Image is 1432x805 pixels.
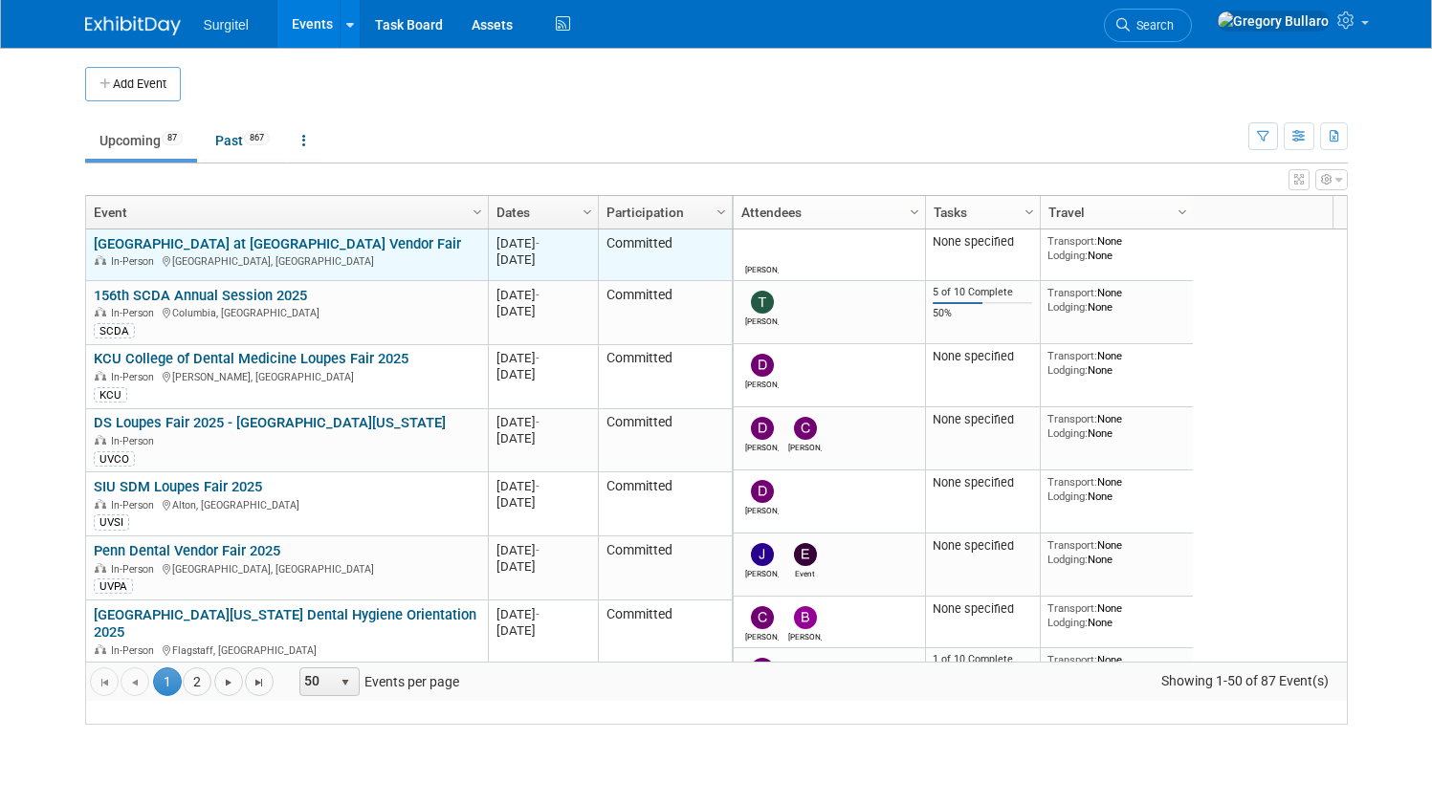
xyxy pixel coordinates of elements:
[94,606,476,642] a: [GEOGRAPHIC_DATA][US_STATE] Dental Hygiene Orientation 2025
[496,196,585,228] a: Dates
[536,288,540,302] span: -
[745,440,779,452] div: Daniel Green
[794,606,817,629] img: Brent Nowacki
[933,349,1032,364] div: None specified
[1047,300,1088,314] span: Lodging:
[1047,249,1088,262] span: Lodging:
[904,196,925,225] a: Column Settings
[496,235,589,251] div: [DATE]
[1047,490,1088,503] span: Lodging:
[536,236,540,250] span: -
[153,667,182,696] span: 1
[1047,653,1185,681] div: None None
[1172,196,1193,225] a: Column Settings
[94,304,479,320] div: Columbia, [GEOGRAPHIC_DATA]
[496,478,589,494] div: [DATE]
[201,122,284,159] a: Past867
[111,435,160,447] span: In-Person
[85,16,181,35] img: ExhibitDay
[111,255,160,268] span: In-Person
[598,345,732,409] td: Committed
[933,286,1032,299] div: 5 of 10 Complete
[1175,205,1190,220] span: Column Settings
[94,350,408,367] a: KCU College of Dental Medicine Loupes Fair 2025
[751,480,774,503] img: Daniel Green
[95,255,106,265] img: In-Person Event
[580,205,595,220] span: Column Settings
[711,196,732,225] a: Column Settings
[1047,412,1185,440] div: None None
[598,409,732,473] td: Committed
[300,668,333,695] span: 50
[204,17,249,33] span: Surgitel
[745,262,779,274] div: Gregory Bullaro
[788,629,822,642] div: Brent Nowacki
[1047,412,1097,425] span: Transport:
[598,472,732,536] td: Committed
[85,122,197,159] a: Upcoming87
[1047,616,1088,629] span: Lodging:
[94,414,446,431] a: DS Loupes Fair 2025 - [GEOGRAPHIC_DATA][US_STATE]
[95,499,106,509] img: In-Person Event
[94,196,475,228] a: Event
[111,563,160,576] span: In-Person
[751,606,774,629] img: Chris Martinez
[745,377,779,389] div: Daniel Green
[1022,205,1037,220] span: Column Settings
[95,435,106,445] img: In-Person Event
[496,303,589,319] div: [DATE]
[94,451,135,467] div: UVCO
[1104,9,1192,42] a: Search
[1047,234,1185,262] div: None None
[907,205,922,220] span: Column Settings
[598,281,732,345] td: Committed
[94,235,461,252] a: [GEOGRAPHIC_DATA] at [GEOGRAPHIC_DATA] Vendor Fair
[1047,653,1097,666] span: Transport:
[221,675,236,690] span: Go to the next page
[1130,18,1174,33] span: Search
[338,675,353,690] span: select
[1047,601,1185,629] div: None None
[94,496,479,512] div: Alton, [GEOGRAPHIC_DATA]
[1047,475,1185,503] div: None None
[496,622,589,639] div: [DATE]
[598,600,732,664] td: Committed
[94,514,129,530] div: UVSI
[933,538,1032,554] div: None specified
[1047,286,1185,314] div: None None
[1047,426,1088,440] span: Lodging:
[794,543,817,566] img: Event Coordinator
[90,667,119,696] a: Go to the first page
[598,229,732,281] td: Committed
[745,314,779,326] div: Tim Faircloth
[1047,286,1097,299] span: Transport:
[94,368,479,384] div: [PERSON_NAME], [GEOGRAPHIC_DATA]
[121,667,149,696] a: Go to the previous page
[496,414,589,430] div: [DATE]
[94,642,479,658] div: Flagstaff, [GEOGRAPHIC_DATA]
[85,67,181,101] button: Add Event
[788,440,822,452] div: Chris Martinez
[1019,196,1040,225] a: Column Settings
[496,430,589,446] div: [DATE]
[496,251,589,268] div: [DATE]
[536,543,540,557] span: -
[1047,538,1185,566] div: None None
[95,644,106,654] img: In-Person Event
[751,239,774,262] img: Gregory Bullaro
[1048,196,1180,228] a: Travel
[598,536,732,600] td: Committed
[111,371,160,383] span: In-Person
[94,387,127,402] div: KCU
[244,131,270,145] span: 867
[467,196,488,225] a: Column Settings
[111,307,160,319] span: In-Person
[275,667,478,696] span: Events per page
[95,371,106,381] img: In-Person Event
[94,323,135,338] div: SCDA
[536,415,540,429] span: -
[470,205,485,220] span: Column Settings
[183,667,211,696] a: 2
[95,563,106,573] img: In-Person Event
[536,607,540,621] span: -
